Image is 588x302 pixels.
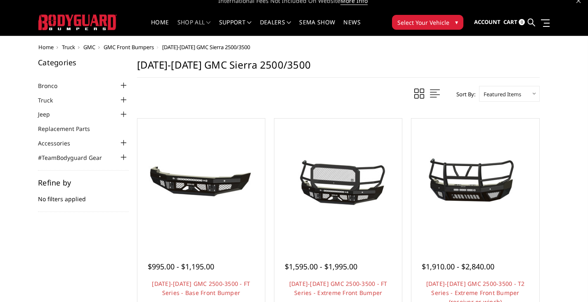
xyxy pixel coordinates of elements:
h5: Categories [38,59,129,66]
button: Select Your Vehicle [392,15,463,30]
a: 2024-2025 GMC 2500-3500 - FT Series - Base Front Bumper 2024-2025 GMC 2500-3500 - FT Series - Bas... [139,121,263,244]
a: #TeamBodyguard Gear [38,153,112,162]
a: Replacement Parts [38,124,100,133]
a: Bronco [38,81,68,90]
div: No filters applied [38,179,129,212]
a: GMC [83,43,95,51]
a: News [343,19,360,36]
a: Jeep [38,110,60,119]
label: Sort By: [452,88,475,100]
a: SEMA Show [299,19,335,36]
a: Home [151,19,169,36]
span: Account [474,18,501,26]
a: Truck [38,96,63,105]
a: Truck [62,43,75,51]
a: Dealers [260,19,291,36]
a: [DATE]-[DATE] GMC 2500-3500 - FT Series - Base Front Bumper [152,280,250,297]
a: Cart 0 [503,11,525,33]
a: Home [38,43,54,51]
span: Cart [503,18,517,26]
a: Account [474,11,501,33]
span: $995.00 - $1,195.00 [148,262,214,271]
a: [DATE]-[DATE] GMC 2500-3500 - FT Series - Extreme Front Bumper [289,280,387,297]
a: shop all [177,19,211,36]
span: $1,910.00 - $2,840.00 [422,262,494,271]
h1: [DATE]-[DATE] GMC Sierra 2500/3500 [137,59,540,78]
a: 2024-2025 GMC 2500-3500 - FT Series - Extreme Front Bumper 2024-2025 GMC 2500-3500 - FT Series - ... [276,121,400,244]
span: [DATE]-[DATE] GMC Sierra 2500/3500 [162,43,250,51]
span: Select Your Vehicle [397,18,449,27]
h5: Refine by [38,179,129,186]
span: ▾ [455,18,458,26]
img: BODYGUARD BUMPERS [38,14,117,30]
span: 0 [519,19,525,25]
a: Support [219,19,252,36]
a: GMC Front Bumpers [104,43,154,51]
span: $1,595.00 - $1,995.00 [285,262,357,271]
a: Accessories [38,139,80,147]
a: 2024-2025 GMC 2500-3500 - T2 Series - Extreme Front Bumper (receiver or winch) 2024-2025 GMC 2500... [413,121,537,244]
